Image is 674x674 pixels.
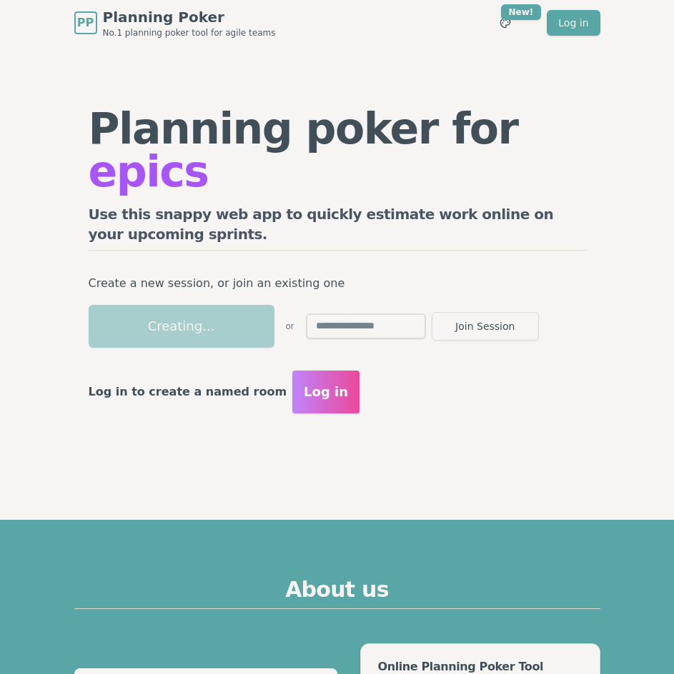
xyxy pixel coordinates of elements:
p: Create a new session, or join an existing one [89,273,586,293]
span: PP [77,14,94,31]
h1: Planning poker for [89,107,586,193]
a: Log in [547,10,600,36]
span: No.1 planning poker tool for agile teams [103,27,276,39]
span: or [286,321,294,332]
button: New! [492,10,518,36]
p: Log in to create a named room [89,382,287,402]
button: Join Session [432,312,539,341]
span: epics [89,146,209,196]
a: PPPlanning PokerNo.1 planning poker tool for agile teams [74,7,276,39]
h2: About us [74,577,600,609]
div: Online Planning Poker Tool [378,661,583,673]
h2: Use this snappy web app to quickly estimate work online on your upcoming sprints. [89,204,586,251]
div: New! [501,4,542,20]
button: Log in [292,371,360,413]
span: Planning Poker [103,7,276,27]
span: Log in [304,382,348,402]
